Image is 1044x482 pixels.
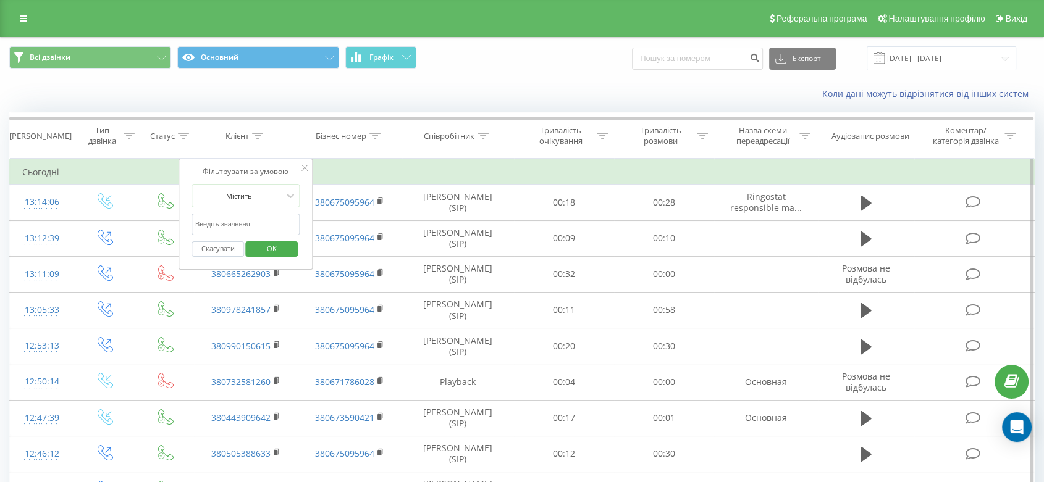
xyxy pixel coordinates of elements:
button: Експорт [769,48,836,70]
td: 00:00 [614,364,714,400]
a: 380675095964 [315,196,374,208]
span: Реферальна програма [777,14,867,23]
td: [PERSON_NAME] (SIP) [402,436,513,472]
a: 380978241857 [211,304,271,315]
button: Всі дзвінки [9,46,171,69]
a: Коли дані можуть відрізнятися вiд інших систем [822,88,1035,99]
span: Ringostat responsible ma... [730,191,802,214]
span: Розмова не відбулась [842,262,890,285]
td: 00:32 [514,256,614,292]
div: 12:47:39 [22,406,61,430]
td: 00:11 [514,292,614,328]
td: [PERSON_NAME] (SIP) [402,292,513,328]
a: 380675095964 [315,304,374,315]
div: Клієнт [225,131,249,141]
div: Коментар/категорія дзвінка [929,125,1001,146]
a: 380443909642 [211,412,271,423]
td: 00:01 [614,400,714,436]
td: Сьогодні [10,160,1035,185]
td: 00:10 [614,220,714,256]
a: 380665262903 [211,268,271,280]
div: Тип дзвінка [85,125,120,146]
a: 380732581260 [211,376,271,388]
div: Фільтрувати за умовою [192,165,300,178]
td: [PERSON_NAME] (SIP) [402,400,513,436]
td: 00:58 [614,292,714,328]
div: 13:12:39 [22,226,61,251]
td: 00:30 [614,328,714,364]
span: Вихід [1006,14,1027,23]
button: OK [246,241,298,257]
a: 380675095964 [315,447,374,459]
input: Введіть значення [192,214,300,235]
td: 00:28 [614,185,714,220]
td: 00:17 [514,400,614,436]
div: 12:50:14 [22,370,61,394]
div: Аудіозапис розмови [831,131,909,141]
div: Назва схеми переадресації [730,125,796,146]
td: Основная [714,364,818,400]
td: Основная [714,400,818,436]
td: 00:04 [514,364,614,400]
td: [PERSON_NAME] (SIP) [402,256,513,292]
a: 380671786028 [315,376,374,388]
a: 380990150615 [211,340,271,352]
td: 00:20 [514,328,614,364]
input: Пошук за номером [632,48,763,70]
td: [PERSON_NAME] (SIP) [402,220,513,256]
div: [PERSON_NAME] [9,131,72,141]
div: 12:53:13 [22,334,61,358]
button: Графік [345,46,416,69]
td: [PERSON_NAME] (SIP) [402,185,513,220]
a: 380675095964 [315,232,374,244]
span: Всі дзвінки [30,52,70,62]
div: 12:46:12 [22,442,61,466]
div: Тривалість розмови [628,125,694,146]
div: 13:14:06 [22,190,61,214]
td: 00:09 [514,220,614,256]
td: 00:00 [614,256,714,292]
div: Статус [150,131,175,141]
td: [PERSON_NAME] (SIP) [402,328,513,364]
div: 13:11:09 [22,262,61,286]
span: Графік [369,53,394,62]
div: Співробітник [424,131,474,141]
div: 13:05:33 [22,298,61,322]
a: 380673590421 [315,412,374,423]
span: Налаштування профілю [888,14,985,23]
a: 380675095964 [315,340,374,352]
td: Playback [402,364,513,400]
td: 00:18 [514,185,614,220]
button: Скасувати [192,241,244,257]
a: 380505388633 [211,447,271,459]
td: 00:12 [514,436,614,472]
div: Open Intercom Messenger [1002,412,1032,442]
span: OK [255,239,289,258]
span: Розмова не відбулась [842,370,890,393]
div: Тривалість очікування [528,125,594,146]
td: 00:30 [614,436,714,472]
div: Бізнес номер [316,131,366,141]
button: Основний [177,46,339,69]
a: 380675095964 [315,268,374,280]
